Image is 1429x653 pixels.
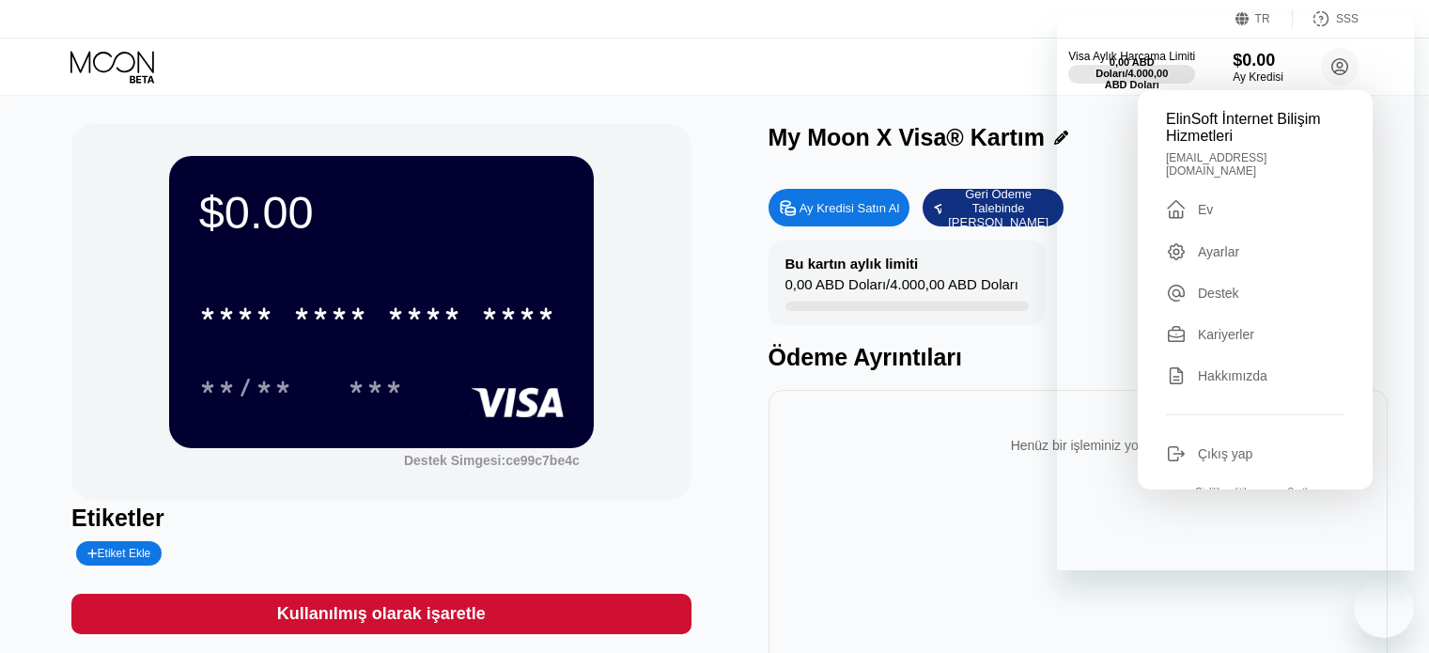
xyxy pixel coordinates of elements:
[71,594,691,634] div: Kullanılmış olarak işaretle
[404,453,505,468] font: Destek Simgesi:
[800,201,900,215] font: Ay Kredisi Satın Al
[1235,9,1293,28] div: TR
[505,453,580,468] font: ce99c7be4c
[948,187,1048,229] font: Geri Ödeme Talebinde [PERSON_NAME]
[890,276,1018,292] font: 4.000,00 ABD Doları
[1011,438,1145,453] font: Henüz bir işleminiz yok
[1255,12,1270,25] font: TR
[199,187,314,238] font: $0.00
[923,189,1064,226] div: Geri Ödeme Talebinde [PERSON_NAME]
[71,505,164,531] font: Etiketler
[1336,12,1359,25] font: SSS
[769,189,909,226] div: Ay Kredisi Satın Al
[769,124,1045,150] font: My Moon X Visa® Kartım
[769,344,963,370] font: Ödeme Ayrıntıları
[404,453,580,468] div: Destek Simgesi:ce99c7be4c
[1293,9,1359,28] div: SSS
[886,276,890,292] font: /
[1057,15,1414,570] iframe: Mesajlaşma penceresi
[76,541,162,566] div: Etiket Ekle
[785,276,887,292] font: 0,00 ABD Doları
[1354,578,1414,638] iframe: Mesajlaşma penceresini başlatma düğmesi, görüşme devam ediyor
[98,547,151,560] font: Etiket Ekle
[785,256,919,272] font: Bu kartın aylık limiti
[277,604,486,623] font: Kullanılmış olarak işaretle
